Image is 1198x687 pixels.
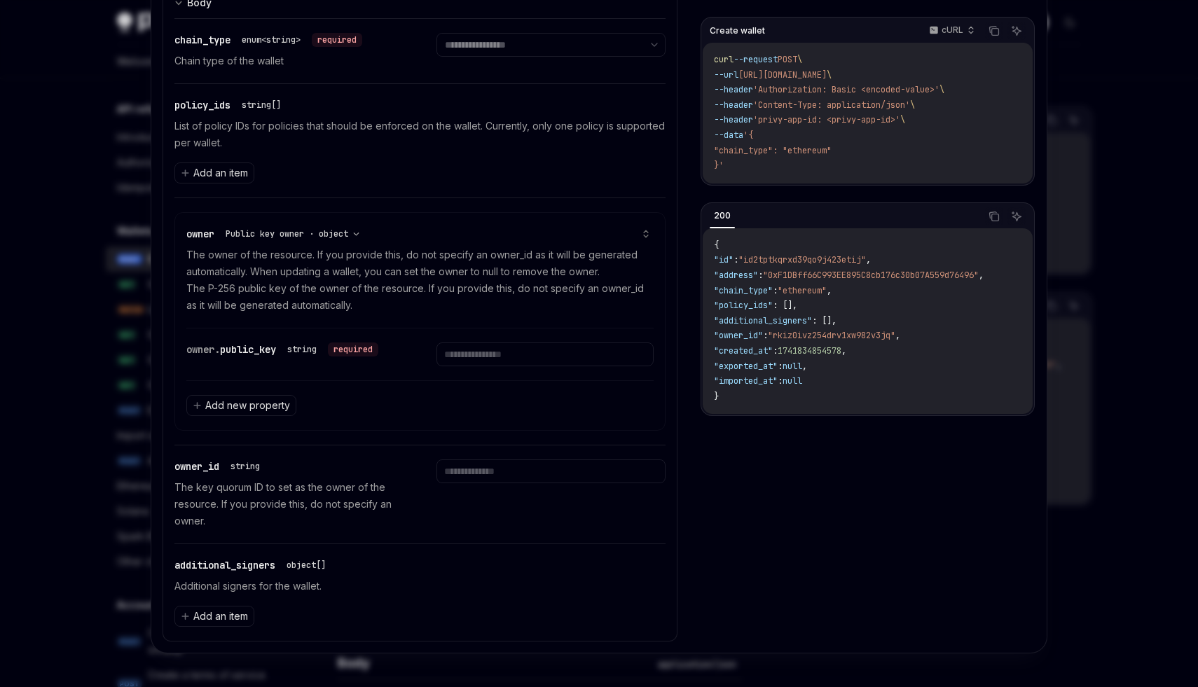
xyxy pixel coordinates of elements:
span: null [783,375,802,387]
span: "chain_type" [714,285,773,296]
span: "created_at" [714,345,773,356]
div: additional_signers [174,558,331,572]
span: : [778,361,783,372]
span: "id2tptkqrxd39qo9j423etij" [738,254,866,265]
button: Ask AI [1007,22,1026,40]
span: , [895,330,900,341]
div: string [287,344,317,355]
span: public_key [220,343,276,356]
span: \ [797,54,802,65]
button: Copy the contents from the code block [985,207,1003,225]
button: Add an item [174,162,254,183]
span: { [714,240,719,251]
span: "0xF1DBff66C993EE895C8cb176c30b07A559d76496" [763,270,979,281]
div: chain_type [174,33,362,47]
span: "imported_at" [714,375,778,387]
span: , [841,345,846,356]
span: owner [186,228,214,240]
span: , [979,270,984,281]
p: cURL [942,25,963,36]
span: } [714,391,719,402]
span: : [], [773,300,797,311]
p: Chain type of the wallet [174,53,403,69]
span: --request [734,54,778,65]
span: 'Authorization: Basic <encoded-value>' [753,84,939,95]
span: \ [939,84,944,95]
span: additional_signers [174,559,275,571]
div: enum<string> [242,34,301,46]
span: null [783,361,802,372]
span: [URL][DOMAIN_NAME] [738,69,827,81]
span: "address" [714,270,758,281]
span: "id" [714,254,734,265]
p: List of policy IDs for policies that should be enforced on the wallet. Currently, only one policy... [174,118,666,151]
span: : [758,270,763,281]
span: Create wallet [710,25,765,36]
span: owner. [186,343,220,356]
span: , [827,285,832,296]
p: The key quorum ID to set as the owner of the resource. If you provide this, do not specify an owner. [174,479,403,529]
span: : [763,330,768,341]
span: owner_id [174,460,219,473]
span: '{ [743,130,753,141]
button: Add an item [174,606,254,627]
span: Add an item [193,166,248,180]
span: : [773,345,778,356]
button: Add new property [186,395,296,416]
div: required [312,33,362,47]
button: cURL [921,19,981,43]
span: curl [714,54,734,65]
span: "additional_signers" [714,315,812,326]
div: policy_ids [174,98,287,112]
p: The owner of the resource. If you provide this, do not specify an owner_id as it will be generate... [186,247,654,314]
div: string[] [242,99,281,111]
div: owner.public_key [186,342,378,356]
span: : [778,375,783,387]
span: \ [827,69,832,81]
span: "rkiz0ivz254drv1xw982v3jq" [768,330,895,341]
span: "owner_id" [714,330,763,341]
div: object[] [287,560,326,571]
span: "policy_ids" [714,300,773,311]
span: chain_type [174,34,230,46]
span: 1741834854578 [778,345,841,356]
span: 'Content-Type: application/json' [753,99,910,111]
span: 'privy-app-id: <privy-app-id>' [753,114,900,125]
div: 200 [710,207,735,224]
span: POST [778,54,797,65]
span: --data [714,130,743,141]
span: --header [714,99,753,111]
span: : [773,285,778,296]
span: : [734,254,738,265]
div: required [328,342,378,356]
span: \ [900,114,905,125]
button: Ask AI [1007,207,1026,225]
span: "ethereum" [778,285,827,296]
span: , [802,361,807,372]
span: Add an item [193,609,248,623]
span: : [], [812,315,836,326]
button: Copy the contents from the code block [985,22,1003,40]
span: , [866,254,871,265]
span: --header [714,84,753,95]
span: \ [910,99,915,111]
div: owner_id [174,459,266,473]
span: "exported_at" [714,361,778,372]
span: --header [714,114,753,125]
div: owner [186,227,365,241]
div: string [230,461,260,472]
p: Additional signers for the wallet. [174,578,666,595]
span: "chain_type": "ethereum" [714,145,832,156]
span: --url [714,69,738,81]
span: Add new property [205,398,290,412]
span: policy_ids [174,99,230,111]
span: }' [714,160,724,171]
